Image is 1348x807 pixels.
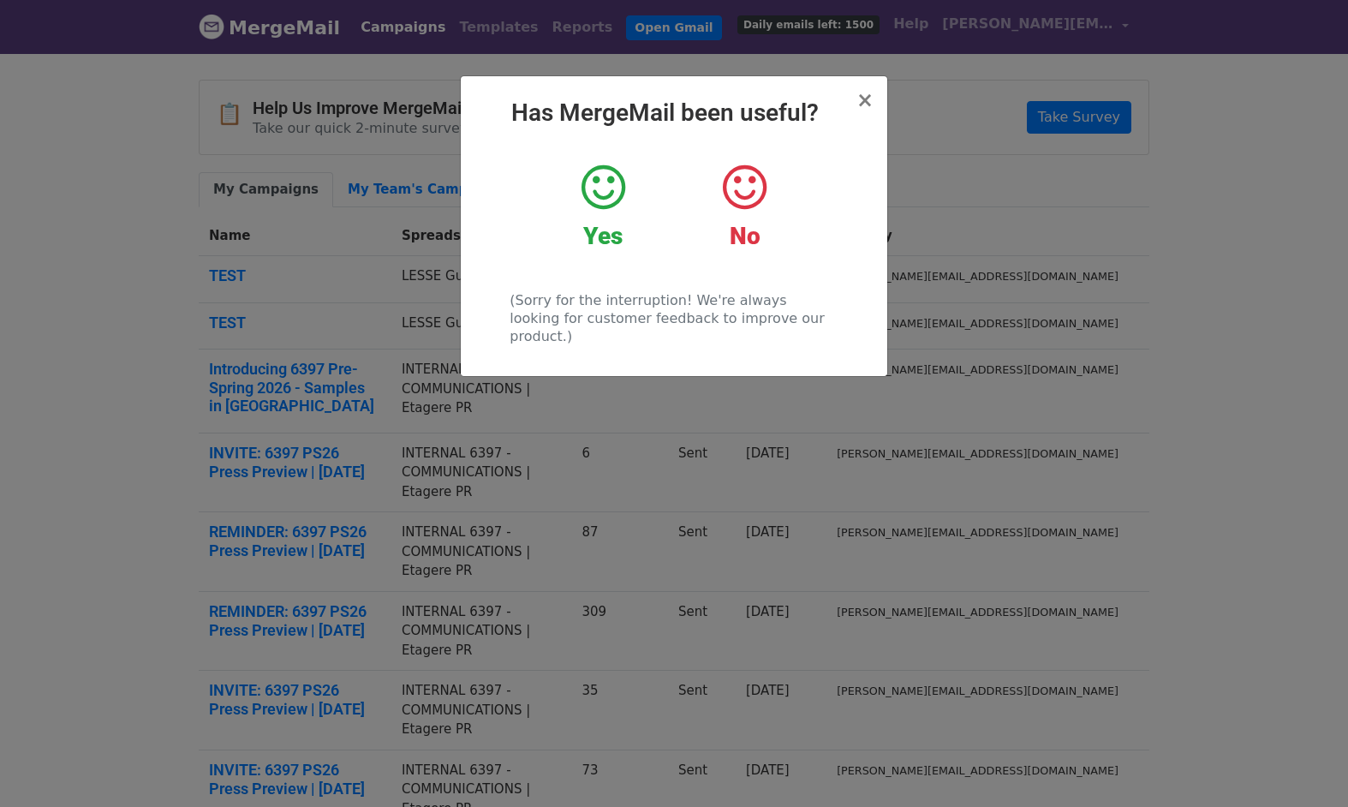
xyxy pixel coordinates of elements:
strong: Yes [583,222,623,250]
span: × [856,88,874,112]
a: Yes [546,162,661,251]
p: (Sorry for the interruption! We're always looking for customer feedback to improve our product.) [510,291,838,345]
h2: Has MergeMail been useful? [474,99,874,128]
a: No [687,162,802,251]
strong: No [730,222,760,250]
button: Close [856,90,874,111]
